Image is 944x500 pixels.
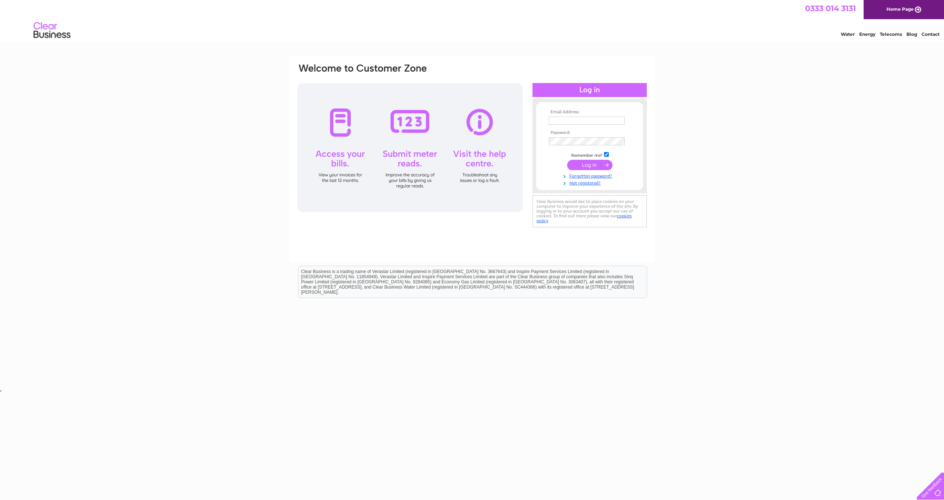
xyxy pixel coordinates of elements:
a: Forgotten password? [549,172,632,179]
a: Water [841,31,855,37]
th: Email Address: [547,110,632,115]
a: Telecoms [880,31,902,37]
td: Remember me? [547,151,632,158]
a: Contact [922,31,940,37]
div: Clear Business would like to place cookies on your computer to improve your experience of the sit... [532,195,647,227]
a: cookies policy [537,213,632,223]
a: Blog [906,31,917,37]
a: 0333 014 3131 [805,4,856,13]
a: Not registered? [549,179,632,186]
div: Clear Business is a trading name of Verastar Limited (registered in [GEOGRAPHIC_DATA] No. 3667643... [298,4,647,36]
input: Submit [567,160,612,170]
a: Energy [859,31,875,37]
th: Password: [547,130,632,135]
img: logo.png [33,19,71,42]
